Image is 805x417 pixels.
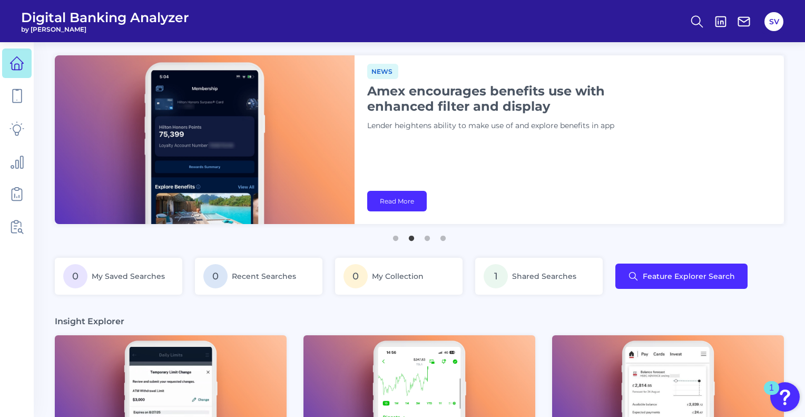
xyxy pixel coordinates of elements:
[92,271,165,281] span: My Saved Searches
[372,271,424,281] span: My Collection
[195,258,322,295] a: 0Recent Searches
[367,64,398,79] span: News
[770,382,800,412] button: Open Resource Center, 1 new notification
[55,55,355,224] img: bannerImg
[203,264,228,288] span: 0
[63,264,87,288] span: 0
[21,25,189,33] span: by [PERSON_NAME]
[367,120,631,132] p: Lender heightens ability to make use of and explore benefits in app
[438,230,448,241] button: 4
[55,316,124,327] h3: Insight Explorer
[484,264,508,288] span: 1
[21,9,189,25] span: Digital Banking Analyzer
[643,272,735,280] span: Feature Explorer Search
[390,230,401,241] button: 1
[475,258,603,295] a: 1Shared Searches
[764,12,783,31] button: SV
[367,83,631,114] h1: Amex encourages benefits use with enhanced filter and display
[232,271,296,281] span: Recent Searches
[615,264,748,289] button: Feature Explorer Search
[55,258,182,295] a: 0My Saved Searches
[343,264,368,288] span: 0
[406,230,417,241] button: 2
[512,271,576,281] span: Shared Searches
[367,191,427,211] a: Read More
[367,66,398,76] a: News
[769,388,774,402] div: 1
[422,230,433,241] button: 3
[335,258,463,295] a: 0My Collection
